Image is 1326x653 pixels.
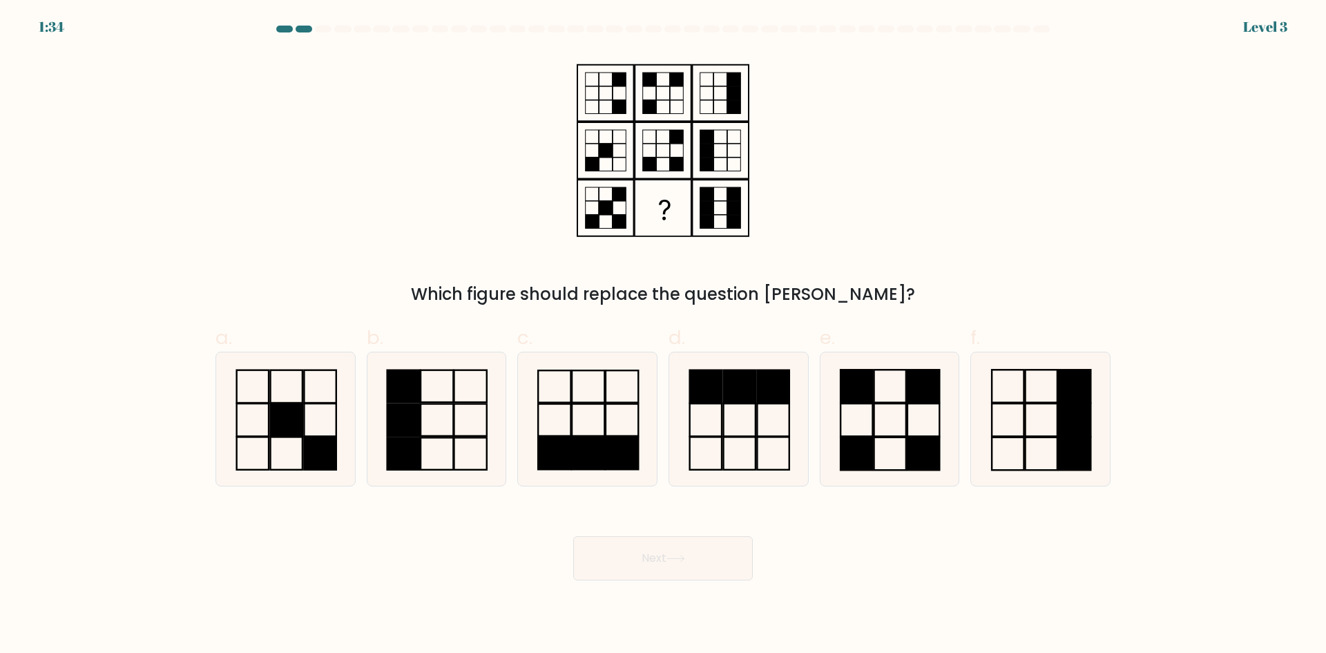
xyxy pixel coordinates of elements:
[517,324,532,351] span: c.
[215,324,232,351] span: a.
[1243,17,1287,37] div: Level 3
[669,324,685,351] span: d.
[224,282,1102,307] div: Which figure should replace the question [PERSON_NAME]?
[39,17,64,37] div: 1:34
[820,324,835,351] span: e.
[573,536,753,580] button: Next
[970,324,980,351] span: f.
[367,324,383,351] span: b.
